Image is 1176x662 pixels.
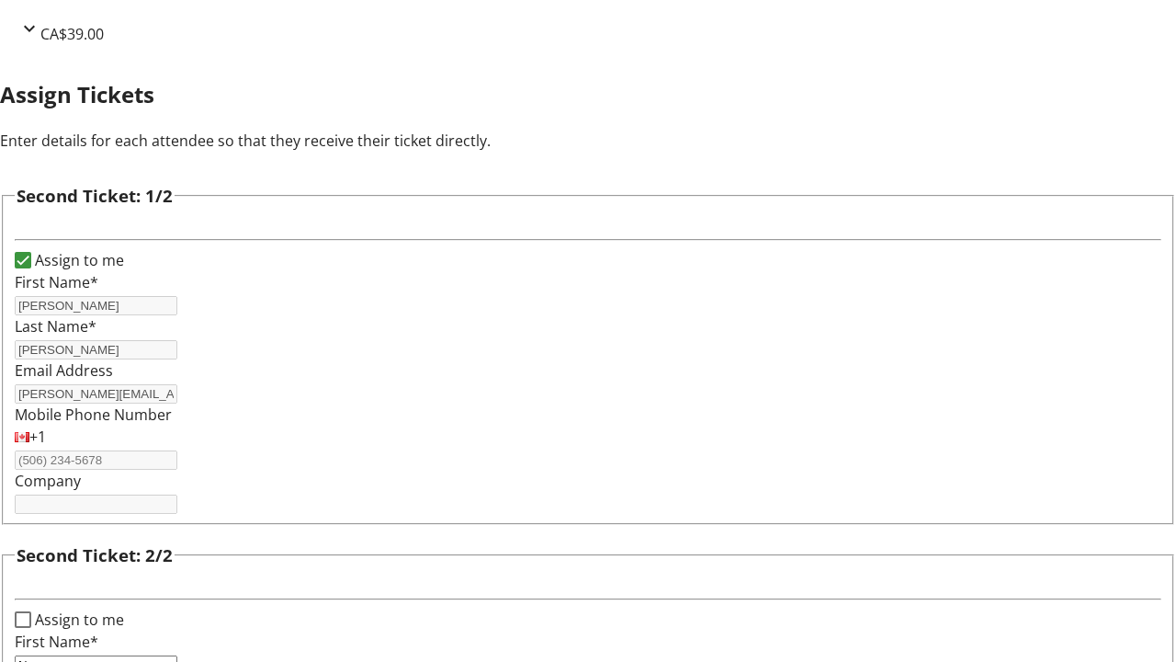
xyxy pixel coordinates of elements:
[31,249,124,271] label: Assign to me
[15,632,98,652] label: First Name*
[17,183,173,209] h3: Second Ticket: 1/2
[15,316,96,337] label: Last Name*
[15,471,81,491] label: Company
[17,542,173,568] h3: Second Ticket: 2/2
[15,451,177,470] input: (506) 234-5678
[15,272,98,292] label: First Name*
[31,609,124,631] label: Assign to me
[15,360,113,381] label: Email Address
[40,24,104,44] span: CA$39.00
[15,405,172,425] label: Mobile Phone Number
